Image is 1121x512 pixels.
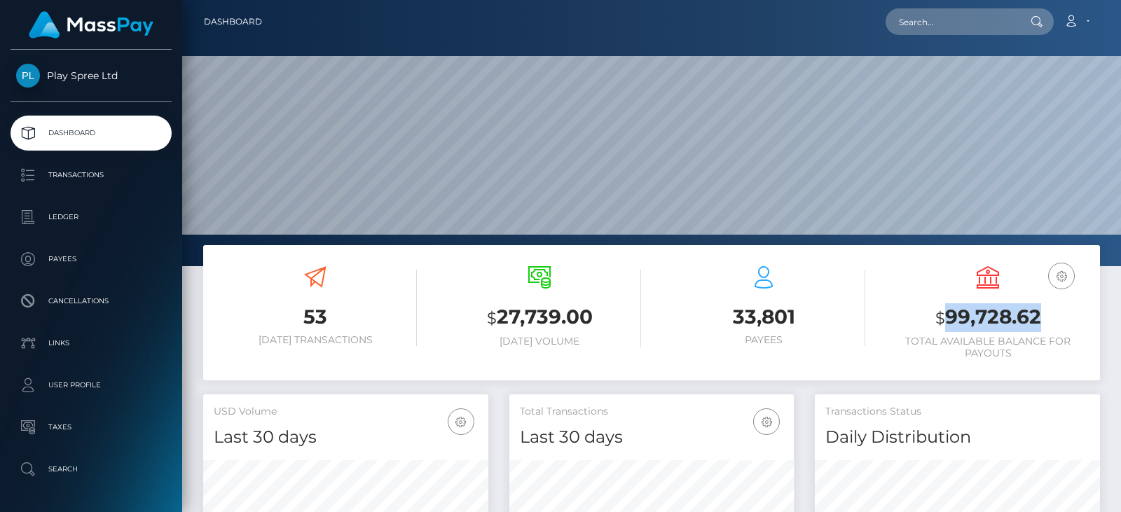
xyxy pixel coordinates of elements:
[886,303,1089,332] h3: 99,728.62
[11,410,172,445] a: Taxes
[825,405,1089,419] h5: Transactions Status
[214,405,478,419] h5: USD Volume
[11,284,172,319] a: Cancellations
[16,207,166,228] p: Ledger
[11,326,172,361] a: Links
[16,417,166,438] p: Taxes
[16,64,40,88] img: Play Spree Ltd
[11,69,172,82] span: Play Spree Ltd
[438,303,641,332] h3: 27,739.00
[11,158,172,193] a: Transactions
[16,291,166,312] p: Cancellations
[438,335,641,347] h6: [DATE] Volume
[16,123,166,144] p: Dashboard
[487,308,497,328] small: $
[11,242,172,277] a: Payees
[11,368,172,403] a: User Profile
[29,11,153,39] img: MassPay Logo
[16,333,166,354] p: Links
[214,334,417,346] h6: [DATE] Transactions
[520,405,784,419] h5: Total Transactions
[662,303,865,331] h3: 33,801
[16,459,166,480] p: Search
[204,7,262,36] a: Dashboard
[11,200,172,235] a: Ledger
[16,249,166,270] p: Payees
[886,8,1017,35] input: Search...
[886,335,1089,359] h6: Total Available Balance for Payouts
[520,425,784,450] h4: Last 30 days
[214,425,478,450] h4: Last 30 days
[16,165,166,186] p: Transactions
[935,308,945,328] small: $
[825,425,1089,450] h4: Daily Distribution
[11,116,172,151] a: Dashboard
[11,452,172,487] a: Search
[16,375,166,396] p: User Profile
[662,334,865,346] h6: Payees
[214,303,417,331] h3: 53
